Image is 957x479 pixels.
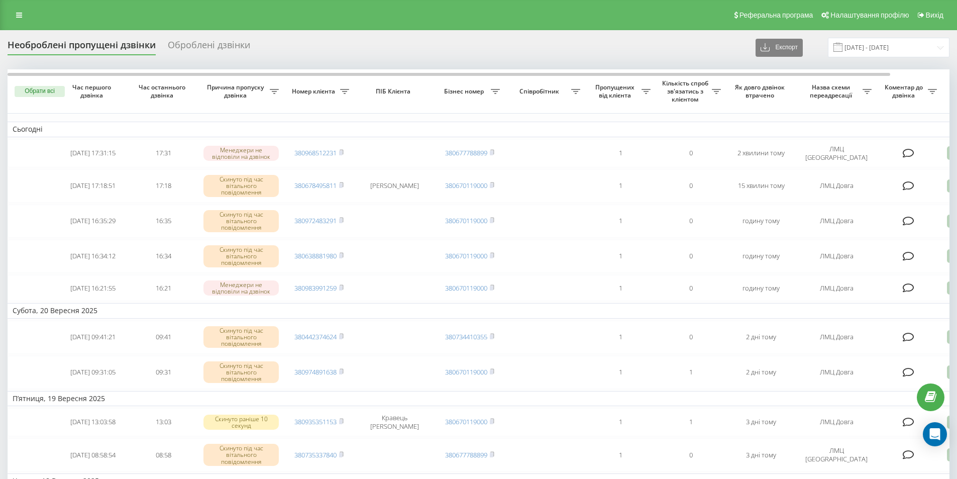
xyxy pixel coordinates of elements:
[128,438,198,471] td: 08:58
[585,438,656,471] td: 1
[203,245,279,267] div: Скинуто під час вітального повідомлення
[445,181,487,190] a: 380670119000
[661,79,712,103] span: Кількість спроб зв'язатись з клієнтом
[445,332,487,341] a: 380734410355
[726,139,796,167] td: 2 хвилини тому
[136,83,190,99] span: Час останнього дзвінка
[203,210,279,232] div: Скинуто під час вітального повідомлення
[58,275,128,302] td: [DATE] 16:21:55
[294,367,337,376] a: 380974891638
[585,356,656,389] td: 1
[128,321,198,354] td: 09:41
[796,275,877,302] td: ЛМЦ Довга
[656,169,726,203] td: 0
[923,422,947,446] div: Open Intercom Messenger
[354,408,435,436] td: Кравець [PERSON_NAME]
[58,169,128,203] td: [DATE] 17:18:51
[656,321,726,354] td: 0
[656,139,726,167] td: 0
[726,408,796,436] td: 3 дні тому
[58,408,128,436] td: [DATE] 13:03:58
[58,356,128,389] td: [DATE] 09:31:05
[363,87,426,95] span: ПІБ Клієнта
[656,240,726,273] td: 0
[796,240,877,273] td: ЛМЦ Довга
[58,205,128,238] td: [DATE] 16:35:29
[726,356,796,389] td: 2 дні тому
[168,40,250,55] div: Оброблені дзвінки
[882,83,928,99] span: Коментар до дзвінка
[294,181,337,190] a: 380678495811
[656,205,726,238] td: 0
[440,87,491,95] span: Бізнес номер
[926,11,943,19] span: Вихід
[354,169,435,203] td: [PERSON_NAME]
[128,240,198,273] td: 16:34
[445,450,487,459] a: 380677788899
[726,240,796,273] td: годину тому
[128,205,198,238] td: 16:35
[739,11,813,19] span: Реферальна програма
[756,39,803,57] button: Експорт
[128,356,198,389] td: 09:31
[128,169,198,203] td: 17:18
[58,438,128,471] td: [DATE] 08:58:54
[796,321,877,354] td: ЛМЦ Довга
[203,146,279,161] div: Менеджери не відповіли на дзвінок
[585,321,656,354] td: 1
[294,450,337,459] a: 380735337840
[294,216,337,225] a: 380972483291
[66,83,120,99] span: Час першого дзвінка
[726,321,796,354] td: 2 дні тому
[734,83,788,99] span: Як довго дзвінок втрачено
[203,361,279,384] div: Скинуто під час вітального повідомлення
[203,415,279,430] div: Скинуто раніше 10 секунд
[128,139,198,167] td: 17:31
[585,408,656,436] td: 1
[8,40,156,55] div: Необроблені пропущені дзвінки
[445,148,487,157] a: 380677788899
[445,251,487,260] a: 380670119000
[294,283,337,293] a: 380983991259
[656,408,726,436] td: 1
[656,356,726,389] td: 1
[796,408,877,436] td: ЛМЦ Довга
[128,408,198,436] td: 13:03
[726,438,796,471] td: 3 дні тому
[203,83,270,99] span: Причина пропуску дзвінка
[585,275,656,302] td: 1
[294,251,337,260] a: 380638881980
[801,83,863,99] span: Назва схеми переадресації
[585,205,656,238] td: 1
[830,11,909,19] span: Налаштування профілю
[726,275,796,302] td: годину тому
[726,169,796,203] td: 15 хвилин тому
[294,332,337,341] a: 380442374624
[445,367,487,376] a: 380670119000
[294,148,337,157] a: 380968512231
[203,280,279,296] div: Менеджери не відповіли на дзвінок
[203,444,279,466] div: Скинуто під час вітального повідомлення
[15,86,65,97] button: Обрати всі
[58,240,128,273] td: [DATE] 16:34:12
[796,438,877,471] td: ЛМЦ [GEOGRAPHIC_DATA]
[128,275,198,302] td: 16:21
[590,83,642,99] span: Пропущених від клієнта
[796,139,877,167] td: ЛМЦ [GEOGRAPHIC_DATA]
[445,417,487,426] a: 380670119000
[203,175,279,197] div: Скинуто під час вітального повідомлення
[796,356,877,389] td: ЛМЦ Довга
[289,87,340,95] span: Номер клієнта
[510,87,571,95] span: Співробітник
[203,326,279,348] div: Скинуто під час вітального повідомлення
[656,275,726,302] td: 0
[445,216,487,225] a: 380670119000
[656,438,726,471] td: 0
[585,240,656,273] td: 1
[58,139,128,167] td: [DATE] 17:31:15
[58,321,128,354] td: [DATE] 09:41:21
[585,169,656,203] td: 1
[445,283,487,293] a: 380670119000
[294,417,337,426] a: 380935351153
[796,169,877,203] td: ЛМЦ Довга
